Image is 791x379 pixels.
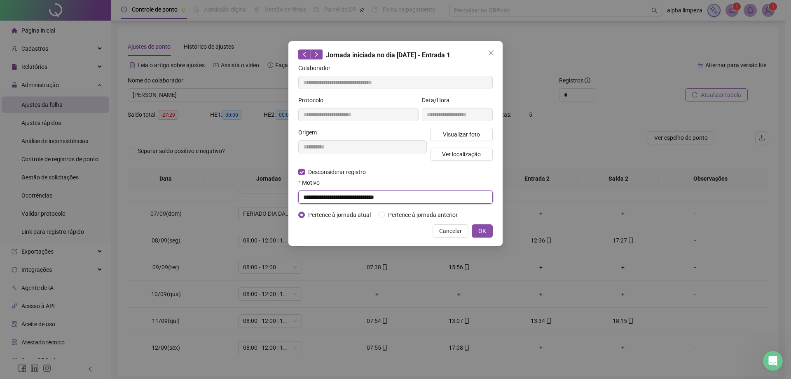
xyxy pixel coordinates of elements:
span: Visualizar foto [443,130,480,139]
label: Motivo [298,178,325,187]
span: close [488,49,494,56]
label: Origem [298,128,322,137]
button: Close [484,46,498,59]
span: Cancelar [439,226,462,235]
span: right [314,52,319,57]
iframe: Intercom live chat [763,351,783,371]
span: OK [478,226,486,235]
button: right [310,49,323,59]
span: Pertence à jornada anterior [385,210,461,219]
button: OK [472,224,493,238]
label: Colaborador [298,64,336,73]
button: left [298,49,311,59]
label: Protocolo [298,96,329,105]
div: Jornada iniciada no dia [DATE] - Entrada 1 [298,49,493,60]
span: Desconsiderar registro [305,167,369,177]
label: Data/Hora [422,96,455,105]
button: Visualizar foto [430,128,493,141]
span: left [302,52,307,57]
button: Cancelar [433,224,468,238]
button: Ver localização [430,148,493,161]
span: Ver localização [442,150,481,159]
span: Pertence à jornada atual [305,210,374,219]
